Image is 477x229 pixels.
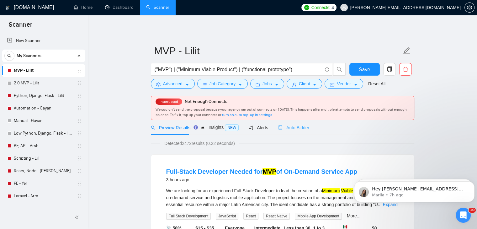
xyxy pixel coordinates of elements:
[222,113,273,117] a: turn on auto top-up in settings.
[262,80,272,87] span: Jobs
[216,213,238,220] span: JavaScript
[14,127,73,140] a: Low Python, Django, Flask - Hayk
[14,102,73,114] a: Automation - Gayan
[311,4,330,11] span: Connects:
[274,82,279,87] span: caret-down
[256,82,260,87] span: folder
[14,89,73,102] a: Python, Django, Flask - Lilit
[325,79,363,89] button: idcardVendorcaret-down
[263,213,290,220] span: React Native
[4,20,37,33] span: Scanner
[299,80,310,87] span: Client
[359,66,370,73] span: Save
[209,80,236,87] span: Job Category
[156,107,407,117] span: We couldn’t send the proposal because your agency ran out of connects on [DATE]. This happens aft...
[400,67,411,72] span: delete
[250,79,284,89] button: folderJobscaret-down
[166,187,399,208] div: We are looking for an experienced Full-Stack Developer to lead the creation of a (MVP) for an on-...
[333,67,345,72] span: search
[292,82,296,87] span: user
[278,125,309,130] span: Auto Bidder
[14,114,73,127] a: Manual - Gayan
[14,165,73,177] a: React, Node - [PERSON_NAME]
[158,99,180,104] span: Interrupted
[7,35,80,47] a: New Scanner
[185,99,227,104] span: Not Enough Connects
[166,213,211,220] span: Full Stack Development
[166,168,357,175] a: Full-Stack Developer Needed forMVPof On-Demand Service App
[287,79,322,89] button: userClientcaret-down
[160,140,239,147] span: Detected 2472 results (0.22 seconds)
[77,194,82,199] span: holder
[322,188,340,193] mark: Minimum
[77,106,82,111] span: holder
[249,125,253,130] span: notification
[325,67,329,72] span: info-circle
[368,80,385,87] a: Reset All
[243,213,258,220] span: React
[343,225,347,229] img: 🇲🇽
[304,5,309,10] img: upwork-logo.png
[2,50,85,202] li: My Scanners
[353,82,358,87] span: caret-down
[262,168,276,175] mark: MVP
[203,82,207,87] span: bars
[151,79,195,89] button: settingAdvancedcaret-down
[333,63,346,76] button: search
[464,5,474,10] a: setting
[456,208,471,223] iframe: Intercom live chat
[4,51,14,61] button: search
[331,4,334,11] span: 4
[74,5,93,10] a: homeHome
[337,80,351,87] span: Vendor
[14,177,73,190] a: FE - Yer
[166,176,357,184] div: 3 hours ago
[75,214,81,221] span: double-left
[14,152,73,165] a: Scripting - Lil
[77,81,82,86] span: holder
[399,63,412,76] button: delete
[77,118,82,123] span: holder
[154,43,401,59] input: Scanner name...
[155,66,322,73] input: Search Freelance Jobs...
[341,188,353,193] mark: Viable
[312,82,317,87] span: caret-down
[14,77,73,89] a: 2.0 MVP - Lilit
[465,5,474,10] span: setting
[200,125,205,130] span: area-chart
[197,79,248,89] button: barsJob Categorycaret-down
[330,82,334,87] span: idcard
[342,5,346,10] span: user
[151,125,190,130] span: Preview Results
[225,124,239,131] span: NEW
[383,63,396,76] button: copy
[200,125,239,130] span: Insights
[347,213,361,218] a: More...
[77,181,82,186] span: holder
[5,54,14,58] span: search
[2,35,85,47] li: New Scanner
[105,5,134,10] a: dashboardDashboard
[278,125,283,130] span: robot
[77,168,82,173] span: holder
[77,143,82,148] span: holder
[464,3,474,13] button: setting
[384,67,395,72] span: copy
[238,82,242,87] span: caret-down
[14,140,73,152] a: BE, API - Arsh
[156,82,161,87] span: setting
[469,208,476,213] span: 10
[14,64,73,77] a: MVP - Lilit
[249,125,268,130] span: Alerts
[185,82,189,87] span: caret-down
[146,5,169,10] a: searchScanner
[163,80,183,87] span: Advanced
[5,3,10,13] img: logo
[403,47,411,55] span: edit
[295,213,342,220] span: Mobile App Development
[77,93,82,98] span: holder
